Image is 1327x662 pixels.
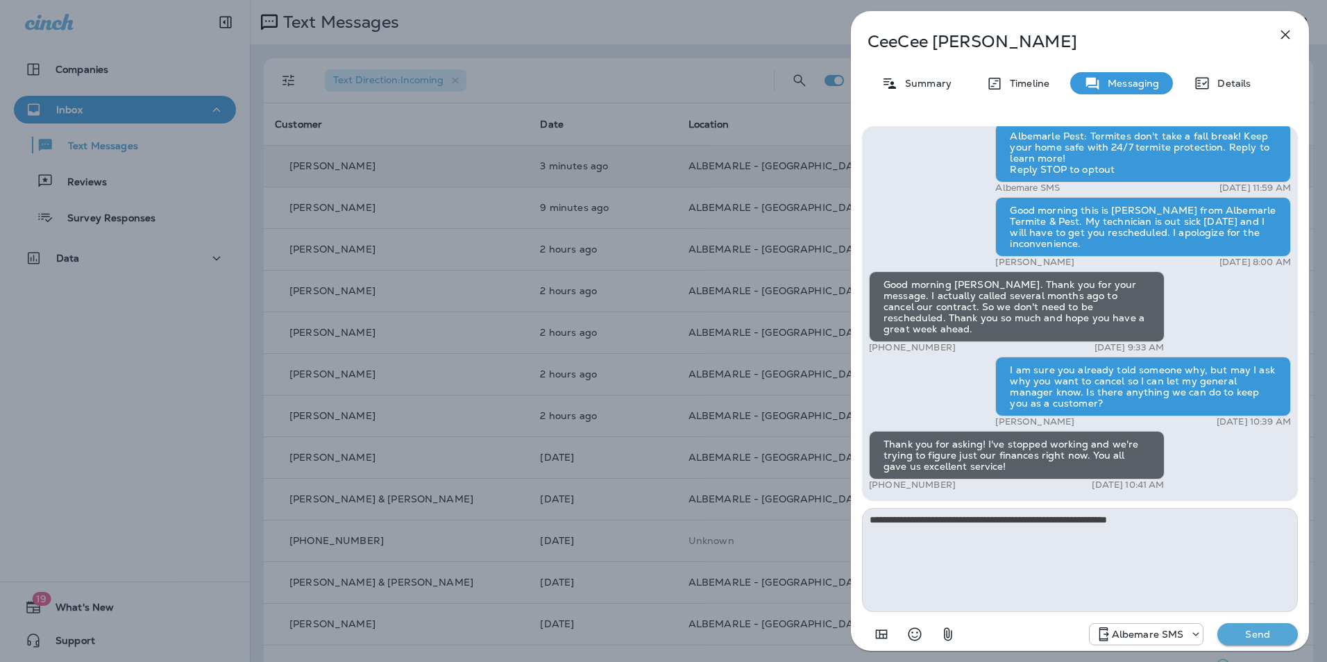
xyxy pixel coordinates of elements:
[995,416,1074,427] p: [PERSON_NAME]
[868,620,895,648] button: Add in a premade template
[869,342,956,353] p: [PHONE_NUMBER]
[869,431,1165,479] div: Thank you for asking! I've stopped working and we're trying to figure just our finances right now...
[869,271,1165,342] div: Good morning [PERSON_NAME]. Thank you for your message. I actually called several months ago to c...
[1217,416,1291,427] p: [DATE] 10:39 AM
[995,123,1291,183] div: Albemarle Pest: Termites don't take a fall break! Keep your home safe with 24/7 termite protectio...
[1217,623,1298,645] button: Send
[1101,78,1159,89] p: Messaging
[995,183,1060,194] p: Albemare SMS
[995,357,1291,416] div: I am sure you already told someone why, but may I ask why you want to cancel so I can let my gene...
[1219,183,1291,194] p: [DATE] 11:59 AM
[1228,628,1287,640] p: Send
[1112,629,1184,640] p: Albemare SMS
[869,479,956,491] p: [PHONE_NUMBER]
[995,197,1291,257] div: Good morning this is [PERSON_NAME] from Albemarle Termite & Pest. My technician is out sick [DATE...
[1094,342,1165,353] p: [DATE] 9:33 AM
[901,620,929,648] button: Select an emoji
[1210,78,1251,89] p: Details
[1092,479,1164,491] p: [DATE] 10:41 AM
[898,78,952,89] p: Summary
[1003,78,1049,89] p: Timeline
[995,257,1074,268] p: [PERSON_NAME]
[868,32,1246,51] p: CeeCee [PERSON_NAME]
[1090,626,1203,643] div: +1 (252) 600-3555
[1219,257,1291,268] p: [DATE] 8:00 AM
